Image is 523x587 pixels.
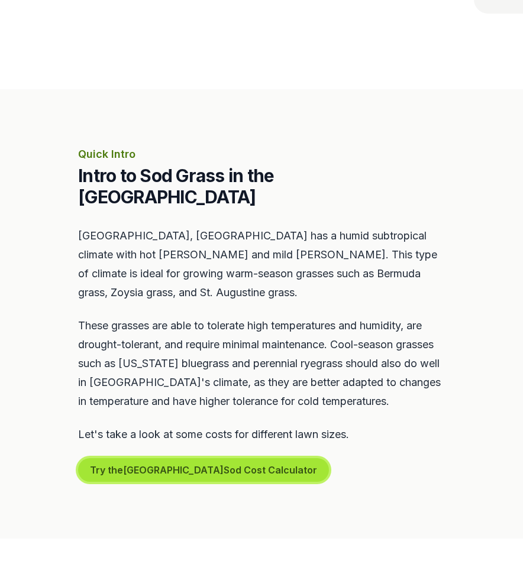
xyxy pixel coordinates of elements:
p: Let's take a look at some costs for different lawn sizes. [78,425,445,444]
p: These grasses are able to tolerate high temperatures and humidity, are drought-tolerant, and requ... [78,316,445,411]
p: Quick Intro [78,146,445,163]
h2: Intro to Sod Grass in the [GEOGRAPHIC_DATA] [78,165,445,207]
p: [GEOGRAPHIC_DATA], [GEOGRAPHIC_DATA] has a humid subtropical climate with hot [PERSON_NAME] and m... [78,226,445,302]
button: Try the[GEOGRAPHIC_DATA]Sod Cost Calculator [78,458,329,482]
